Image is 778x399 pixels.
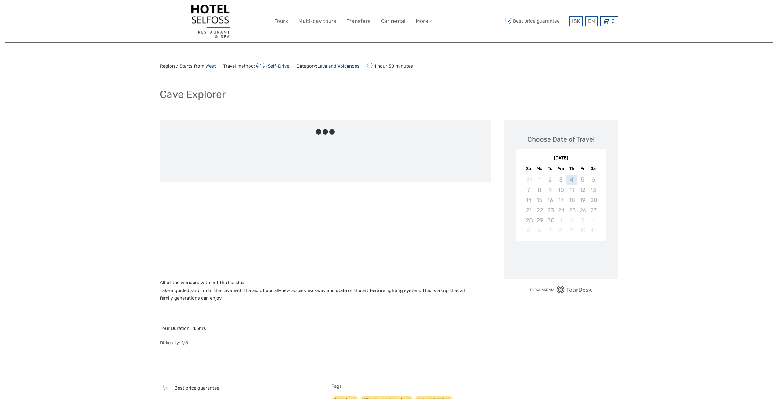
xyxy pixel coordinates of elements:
[577,185,588,195] div: Not available Friday, September 12th, 2025
[555,205,566,215] div: Not available Wednesday, September 24th, 2025
[523,225,534,235] div: Not available Sunday, October 5th, 2025
[577,195,588,205] div: Not available Friday, September 19th, 2025
[555,164,566,173] div: We
[588,225,599,235] div: Not available Saturday, October 11th, 2025
[588,164,599,173] div: Sa
[534,164,545,173] div: Mo
[545,205,555,215] div: Not available Tuesday, September 23rd, 2025
[191,5,230,38] img: 802-5d1ebd92-32db-4c76-b057-2837a8ded0ca_logo_big.png
[416,17,432,26] a: More
[545,195,555,205] div: Not available Tuesday, September 16th, 2025
[175,385,219,391] span: Best price guarantee
[160,63,216,69] span: Region / Starts from:
[527,135,595,144] div: Choose Date of Travel
[205,63,216,69] a: West
[566,205,577,215] div: Not available Thursday, September 25th, 2025
[577,205,588,215] div: Not available Friday, September 26th, 2025
[160,325,491,333] p: Tour Duration: 1.5hrs
[566,215,577,225] div: Not available Thursday, October 2nd, 2025
[332,383,491,389] h5: Tags
[566,195,577,205] div: Not available Thursday, September 18th, 2025
[516,155,606,161] div: [DATE]
[559,257,563,261] div: Loading...
[555,195,566,205] div: Not available Wednesday, September 17th, 2025
[534,195,545,205] div: Not available Monday, September 15th, 2025
[566,225,577,235] div: Not available Thursday, October 9th, 2025
[545,175,555,185] div: Not available Tuesday, September 2nd, 2025
[545,215,555,225] div: Not available Tuesday, September 30th, 2025
[577,215,588,225] div: Not available Friday, October 3rd, 2025
[555,185,566,195] div: Not available Wednesday, September 10th, 2025
[545,164,555,173] div: Tu
[297,63,360,69] span: Category:
[566,164,577,173] div: Th
[588,185,599,195] div: Not available Saturday, September 13th, 2025
[610,18,616,24] span: 0
[518,175,604,235] div: month 2025-09
[588,175,599,185] div: Not available Saturday, September 6th, 2025
[523,164,534,173] div: Su
[577,164,588,173] div: Fr
[381,17,405,26] a: Car rental
[585,16,598,26] div: EN
[523,195,534,205] div: Not available Sunday, September 14th, 2025
[555,225,566,235] div: Not available Wednesday, October 8th, 2025
[534,205,545,215] div: Not available Monday, September 22nd, 2025
[588,215,599,225] div: Not available Saturday, October 4th, 2025
[545,225,555,235] div: Not available Tuesday, October 7th, 2025
[572,18,580,24] span: ISK
[160,340,491,345] h5: Difficulty: 1/5
[534,185,545,195] div: Not available Monday, September 8th, 2025
[555,175,566,185] div: Not available Wednesday, September 3rd, 2025
[523,205,534,215] div: Not available Sunday, September 21st, 2025
[523,185,534,195] div: Not available Sunday, September 7th, 2025
[534,215,545,225] div: Not available Monday, September 29th, 2025
[566,175,577,185] div: Not available Thursday, September 4th, 2025
[298,17,336,26] a: Multi-day tours
[255,63,289,69] a: Self-Drive
[588,205,599,215] div: Not available Saturday, September 27th, 2025
[577,175,588,185] div: Not available Friday, September 5th, 2025
[160,279,491,302] p: All of the wonders with out the hassles. Take a guided stroll in to the cave with the aid of our ...
[523,215,534,225] div: Not available Sunday, September 28th, 2025
[160,88,226,101] h1: Cave Explorer
[223,61,289,70] span: Travel method:
[545,185,555,195] div: Not available Tuesday, September 9th, 2025
[275,17,288,26] a: Tours
[566,185,577,195] div: Not available Thursday, September 11th, 2025
[530,286,592,294] img: PurchaseViaTourDesk.png
[534,225,545,235] div: Not available Monday, October 6th, 2025
[504,16,568,26] span: Best price guarantee
[534,175,545,185] div: Not available Monday, September 1st, 2025
[555,215,566,225] div: Not available Wednesday, October 1st, 2025
[347,17,371,26] a: Transfers
[588,195,599,205] div: Not available Saturday, September 20th, 2025
[317,63,360,69] a: Lava and Volcanoes
[577,225,588,235] div: Not available Friday, October 10th, 2025
[523,175,534,185] div: Not available Sunday, August 31st, 2025
[367,61,413,70] span: 1 hour 30 minutes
